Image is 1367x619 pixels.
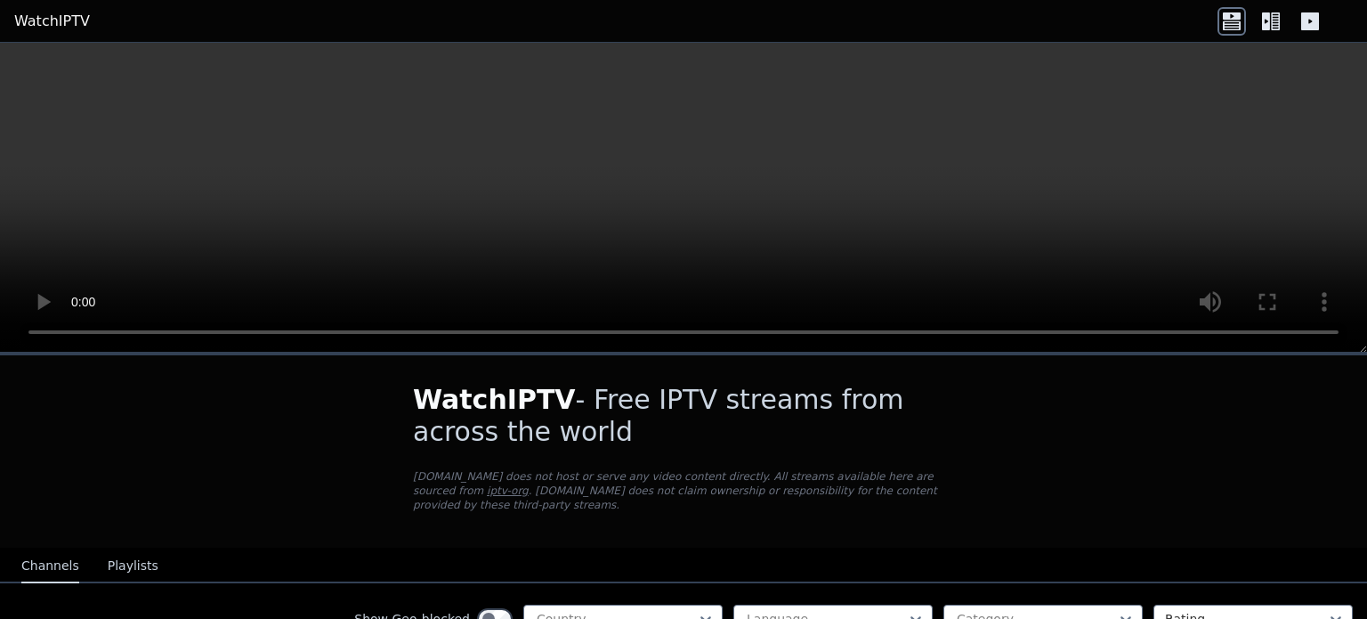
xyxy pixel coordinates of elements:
[14,11,90,32] a: WatchIPTV
[413,384,576,415] span: WatchIPTV
[487,485,529,497] a: iptv-org
[108,550,158,583] button: Playlists
[21,550,79,583] button: Channels
[413,469,954,512] p: [DOMAIN_NAME] does not host or serve any video content directly. All streams available here are s...
[413,384,954,448] h1: - Free IPTV streams from across the world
